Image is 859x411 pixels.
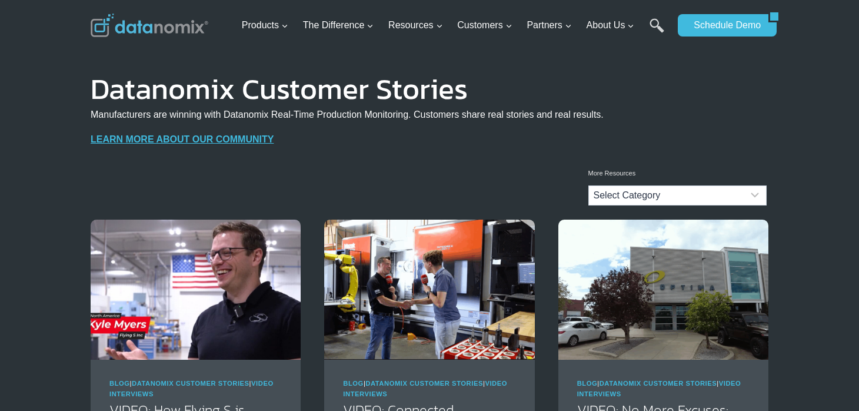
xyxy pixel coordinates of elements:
[91,134,274,144] a: LEARN MORE ABOUT OUR COMMUNITY
[527,18,571,33] span: Partners
[558,220,768,360] img: Discover how Optima Manufacturing uses Datanomix to turn raw machine data into real-time insights...
[577,380,598,387] a: Blog
[343,380,364,387] a: Blog
[650,18,664,45] a: Search
[132,380,249,387] a: Datanomix Customer Stories
[577,380,741,397] span: | |
[303,18,374,33] span: The Difference
[577,380,741,397] a: Video Interviews
[109,380,130,387] a: Blog
[365,380,483,387] a: Datanomix Customer Stories
[343,380,507,397] a: Video Interviews
[457,18,512,33] span: Customers
[109,380,274,397] span: | |
[678,14,768,37] a: Schedule Demo
[109,380,274,397] a: Video Interviews
[600,380,717,387] a: Datanomix Customer Stories
[91,80,604,98] h1: Datanomix Customer Stories
[388,18,442,33] span: Resources
[587,18,635,33] span: About Us
[242,18,288,33] span: Products
[343,380,507,397] span: | |
[91,220,301,360] img: VIDEO: How Flying S is Turning Data into a Competitive Advantage with Datanomix Production Monito...
[588,168,767,179] p: More Resources
[324,220,534,360] img: Reata’s Connected Manufacturing Software Ecosystem
[91,14,208,37] img: Datanomix
[237,6,672,45] nav: Primary Navigation
[91,107,604,122] p: Manufacturers are winning with Datanomix Real-Time Production Monitoring. Customers share real st...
